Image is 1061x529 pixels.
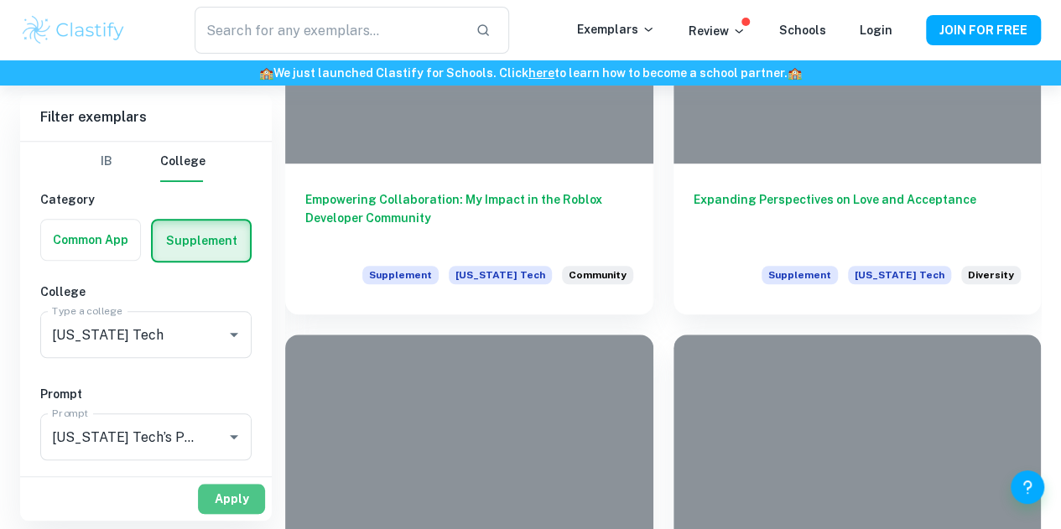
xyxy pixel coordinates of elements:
button: Common App [41,220,140,260]
div: Virginia Tech's motto is "Ut Prosim" which means 'That I May Serve'. Share how you contribute to ... [562,266,633,294]
h6: Prompt [40,385,252,403]
h6: Empowering Collaboration: My Impact in the Roblox Developer Community [305,190,633,246]
label: Prompt [52,406,89,420]
button: Open [222,323,246,346]
h6: We just launched Clastify for Schools. Click to learn how to become a school partner. [3,64,1058,82]
button: Open [222,425,246,449]
h6: College [40,283,252,301]
span: Supplement [362,266,439,284]
span: Diversity [968,267,1014,283]
button: Help and Feedback [1011,470,1044,504]
label: Type a college [52,303,122,318]
a: Login [860,23,892,37]
span: 🏫 [259,66,273,80]
img: Clastify logo [20,13,127,47]
p: Review [689,22,746,40]
button: Supplement [153,220,250,261]
input: Search for any exemplars... [195,7,463,54]
a: here [528,66,554,80]
span: Community [569,267,627,283]
button: Apply [198,484,265,514]
div: Filter type choice [86,142,205,182]
span: Supplement [762,266,838,284]
h6: Filter exemplars [20,94,272,141]
div: Virginia Tech’s Principles of Community support access and inclusion by affirming the dignity and... [961,266,1021,294]
span: [US_STATE] Tech [449,266,552,284]
span: [US_STATE] Tech [848,266,951,284]
h6: Expanding Perspectives on Love and Acceptance [694,190,1022,246]
button: IB [86,142,127,182]
span: 🏫 [788,66,802,80]
a: Schools [779,23,826,37]
p: Exemplars [577,20,655,39]
h6: Category [40,190,252,209]
button: JOIN FOR FREE [926,15,1041,45]
button: College [160,142,205,182]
